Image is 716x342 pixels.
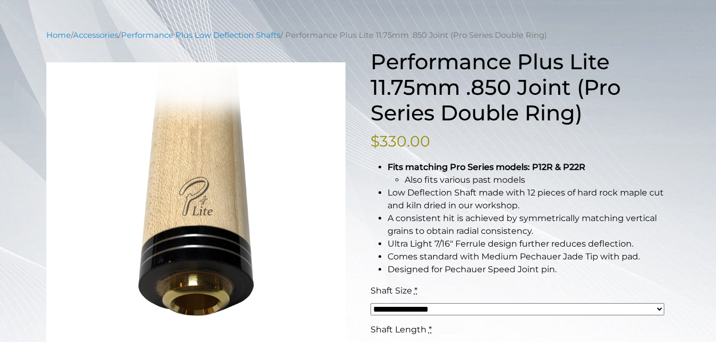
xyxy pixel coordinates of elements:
[388,250,670,263] li: Comes standard with Medium Pechauer Jade Tip with pad.
[405,174,670,186] li: Also fits various past models
[46,29,670,41] nav: Breadcrumb
[429,324,432,335] abbr: required
[414,286,417,296] abbr: required
[371,49,670,126] h1: Performance Plus Lite 11.75mm .850 Joint (Pro Series Double Ring)
[388,238,670,250] li: Ultra Light 7/16″ Ferrule design further reduces deflection.
[388,263,670,276] li: Designed for Pechauer Speed Joint pin.
[388,162,585,172] strong: Fits matching Pro Series models: P12R & P22R
[388,186,670,212] li: Low Deflection Shaft made with 12 pieces of hard rock maple cut and kiln dried in our workshop.
[46,30,71,40] a: Home
[121,30,280,40] a: Performance Plus Low Deflection Shafts
[388,212,670,238] li: A consistent hit is achieved by symmetrically matching vertical grains to obtain radial consistency.
[371,324,427,335] span: Shaft Length
[371,286,412,296] span: Shaft Size
[371,132,430,150] bdi: 330.00
[371,132,380,150] span: $
[73,30,118,40] a: Accessories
